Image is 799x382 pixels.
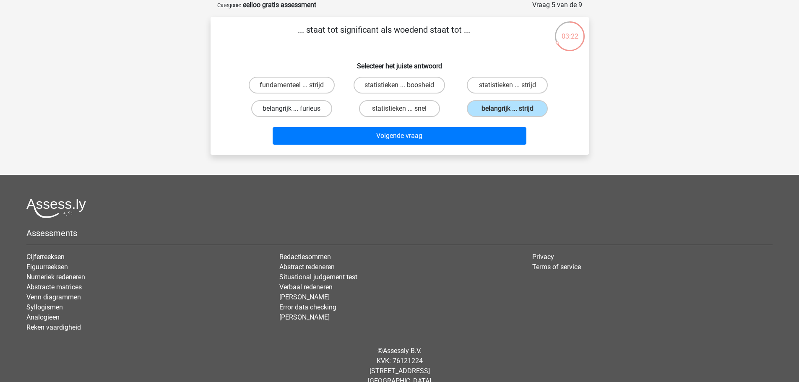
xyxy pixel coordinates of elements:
a: Cijferreeksen [26,253,65,261]
button: Volgende vraag [273,127,526,145]
label: belangrijk ... strijd [467,100,548,117]
small: Categorie: [217,2,241,8]
a: Verbaal redeneren [279,283,333,291]
a: Abstract redeneren [279,263,335,271]
p: ... staat tot significant als woedend staat tot ... [224,23,544,49]
label: belangrijk ... furieus [251,100,332,117]
label: statistieken ... snel [359,100,440,117]
a: Numeriek redeneren [26,273,85,281]
a: Reken vaardigheid [26,323,81,331]
label: fundamenteel ... strijd [249,77,335,94]
a: Error data checking [279,303,336,311]
a: [PERSON_NAME] [279,313,330,321]
a: Assessly B.V. [383,347,422,355]
label: statistieken ... boosheid [354,77,445,94]
label: statistieken ... strijd [467,77,548,94]
strong: eelloo gratis assessment [243,1,316,9]
h6: Selecteer het juiste antwoord [224,55,575,70]
a: Redactiesommen [279,253,331,261]
a: [PERSON_NAME] [279,293,330,301]
a: Abstracte matrices [26,283,82,291]
h5: Assessments [26,228,773,238]
a: Syllogismen [26,303,63,311]
a: Privacy [532,253,554,261]
a: Analogieen [26,313,60,321]
a: Venn diagrammen [26,293,81,301]
a: Figuurreeksen [26,263,68,271]
div: 03:22 [554,21,586,42]
a: Terms of service [532,263,581,271]
img: Assessly logo [26,198,86,218]
a: Situational judgement test [279,273,357,281]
